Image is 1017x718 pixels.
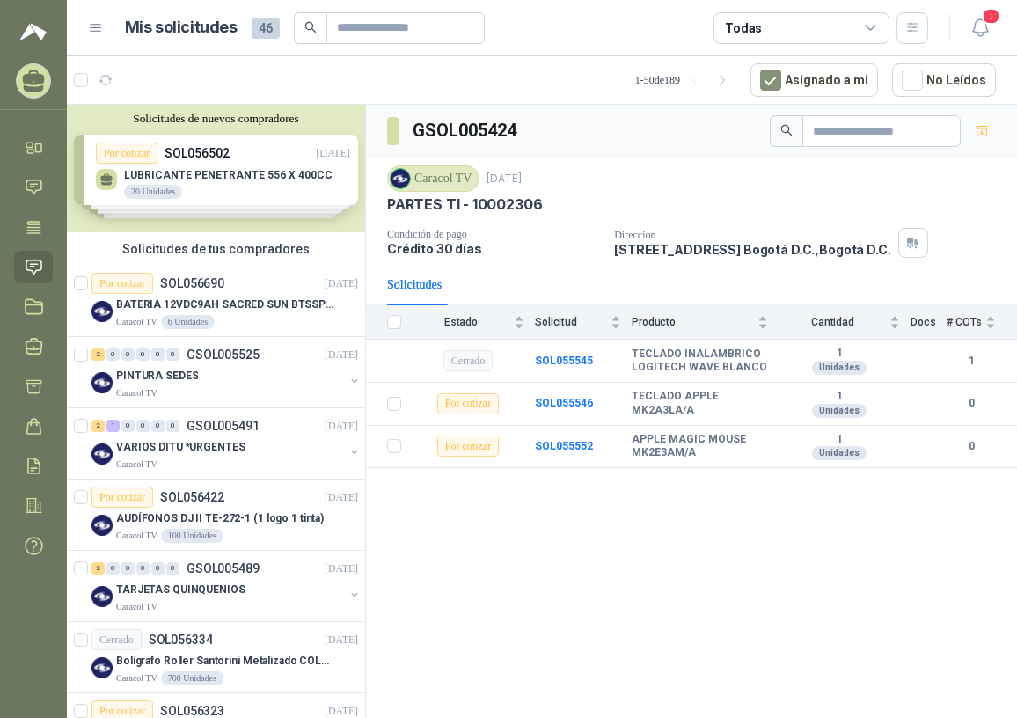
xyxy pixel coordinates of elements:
[328,418,358,435] p: [DATE]
[779,305,911,340] th: Cantidad
[779,347,900,361] b: 1
[252,18,280,39] span: 46
[947,316,982,328] span: # COTs
[535,397,593,409] a: SOL055546
[328,489,358,506] p: [DATE]
[892,63,996,97] button: No Leídos
[67,232,365,266] div: Solicitudes de tus compradores
[116,600,159,614] p: Caracol TV
[116,582,245,598] p: TARJETAS QUINQUENIOS
[116,510,324,527] p: AUDÍFONOS DJ II TE-272-1 (1 logo 1 tinta)
[91,487,160,508] div: Por cotizar
[106,420,120,432] div: 1
[151,348,165,361] div: 0
[106,562,120,575] div: 0
[632,316,754,328] span: Producto
[91,344,362,400] a: 2 0 0 0 0 0 GSOL005525[DATE] Company LogoPINTURA SEDESCaracol TV
[614,230,890,242] p: Dirección
[67,266,365,337] a: Por cotizarSOL056690[DATE] Company LogoBATERIA 12VDC9AH SACRED SUN BTSSP12-9HRCaracol TV6 Unidades
[91,586,113,607] img: Company Logo
[67,480,365,551] a: Por cotizarSOL056422[DATE] Company LogoAUDÍFONOS DJ II TE-272-1 (1 logo 1 tinta)Caracol TV100 Uni...
[779,316,886,328] span: Cantidad
[116,386,159,400] p: Caracol TV
[91,562,105,575] div: 2
[151,420,165,432] div: 0
[121,420,135,432] div: 0
[387,240,600,255] p: Crédito 30 días
[632,305,779,340] th: Producto
[166,562,179,575] div: 0
[614,242,890,257] p: [STREET_ADDRESS] Bogotá D.C. , Bogotá D.C.
[779,433,900,447] b: 1
[750,63,878,97] button: Asignado a mi
[391,169,410,188] img: Company Logo
[632,348,768,375] b: TECLADO INALAMBRICO LOGITECH WAVE BLANCO
[780,125,793,137] span: search
[153,634,217,646] p: SOL056334
[387,228,600,240] p: Condición de pago
[441,350,495,371] div: Cerrado
[434,393,502,414] div: Por cotizar
[632,390,768,417] b: TECLADO APPLE MK2A3LA/A
[412,316,510,328] span: Estado
[116,368,198,385] p: PINTURA SEDES
[387,195,542,214] p: PARTES TI - 10002306
[982,8,1001,25] span: 1
[91,558,362,614] a: 2 0 0 0 0 0 GSOL005489[DATE] Company LogoTARJETAS QUINQUENIOSCaracol TV
[412,305,535,340] th: Estado
[490,171,525,187] p: [DATE]
[167,277,231,289] p: SOL056690
[167,705,231,717] p: SOL056323
[812,361,867,375] div: Unidades
[136,420,150,432] div: 0
[328,347,358,363] p: [DATE]
[535,316,607,328] span: Solicitud
[121,348,135,361] div: 0
[151,562,165,575] div: 0
[91,372,113,393] img: Company Logo
[67,622,365,693] a: CerradoSOL056334[DATE] Company LogoBolígrafo Roller Santorini Metalizado COLOR MORADO 1logoCaraco...
[91,415,362,472] a: 2 1 0 0 0 0 GSOL005491[DATE] Company LogoVARIOS DITU *URGENTESCaracol TV
[116,297,335,313] p: BATERIA 12VDC9AH SACRED SUN BTSSP12-9HR
[328,560,358,577] p: [DATE]
[187,420,260,432] p: GSOL005491
[91,348,105,361] div: 2
[187,562,260,575] p: GSOL005489
[116,653,335,670] p: Bolígrafo Roller Santorini Metalizado COLOR MORADO 1logo
[166,348,179,361] div: 0
[725,18,762,38] div: Todas
[91,273,160,294] div: Por cotizar
[167,491,231,503] p: SOL056422
[947,353,996,370] b: 1
[136,562,150,575] div: 0
[387,165,483,192] div: Caracol TV
[779,390,900,404] b: 1
[116,671,159,685] p: Caracol TV
[91,657,113,678] img: Company Logo
[121,562,135,575] div: 0
[163,529,234,543] div: 100 Unidades
[91,301,113,322] img: Company Logo
[947,305,1017,340] th: # COTs
[911,305,947,340] th: Docs
[67,105,365,232] div: Solicitudes de nuevos compradoresPor cotizarSOL056502[DATE] LUBRICANTE PENETRANTE 556 X 400CC20 U...
[304,21,317,33] span: search
[163,315,223,329] div: 6 Unidades
[91,420,105,432] div: 2
[434,436,502,457] div: Por cotizar
[91,443,113,465] img: Company Logo
[106,348,120,361] div: 0
[535,355,593,367] a: SOL055545
[116,315,159,329] p: Caracol TV
[163,671,234,685] div: 700 Unidades
[535,305,632,340] th: Solicitud
[116,458,159,472] p: Caracol TV
[166,420,179,432] div: 0
[632,433,768,460] b: APPLE MAGIC MOUSE MK2E3AM/A
[125,15,238,40] h1: Mis solicitudes
[91,515,113,536] img: Company Logo
[535,440,593,452] a: SOL055552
